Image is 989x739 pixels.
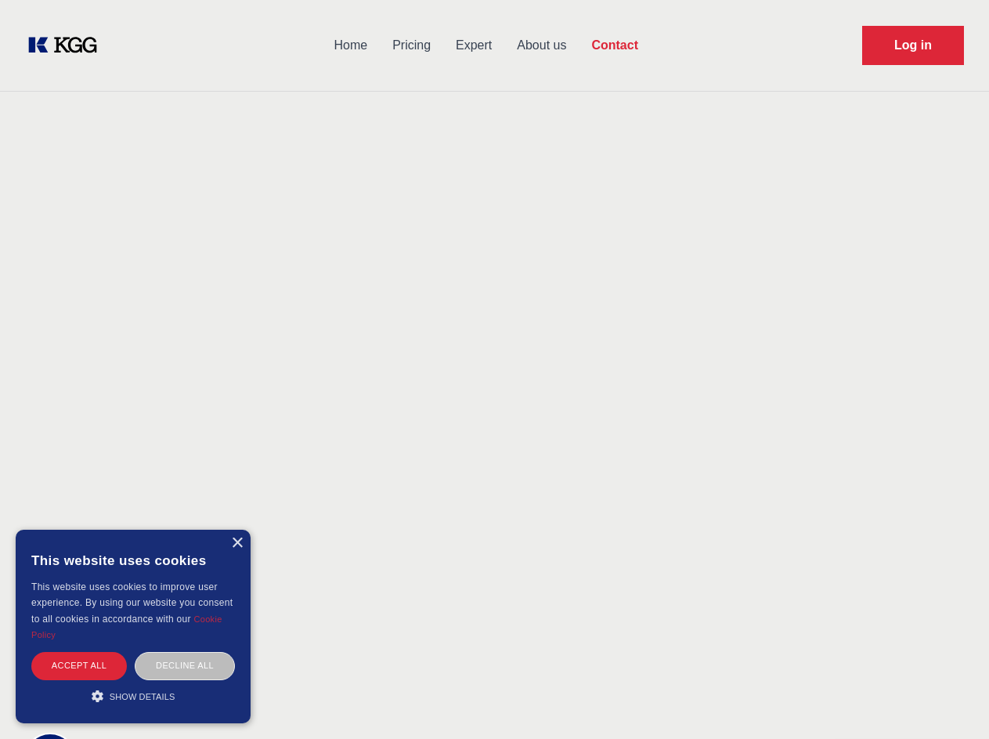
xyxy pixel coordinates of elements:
a: Cookie Policy [31,614,222,639]
div: Accept all [31,652,127,679]
div: Close [231,538,243,549]
a: Contact [579,25,651,66]
a: Request Demo [862,26,964,65]
span: This website uses cookies to improve user experience. By using our website you consent to all coo... [31,581,233,625]
div: Decline all [135,652,235,679]
a: About us [504,25,579,66]
iframe: Chat Widget [911,664,989,739]
a: KOL Knowledge Platform: Talk to Key External Experts (KEE) [25,33,110,58]
a: Expert [443,25,504,66]
a: Home [321,25,380,66]
div: This website uses cookies [31,542,235,579]
div: Show details [31,688,235,704]
a: Pricing [380,25,443,66]
span: Show details [110,692,175,701]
